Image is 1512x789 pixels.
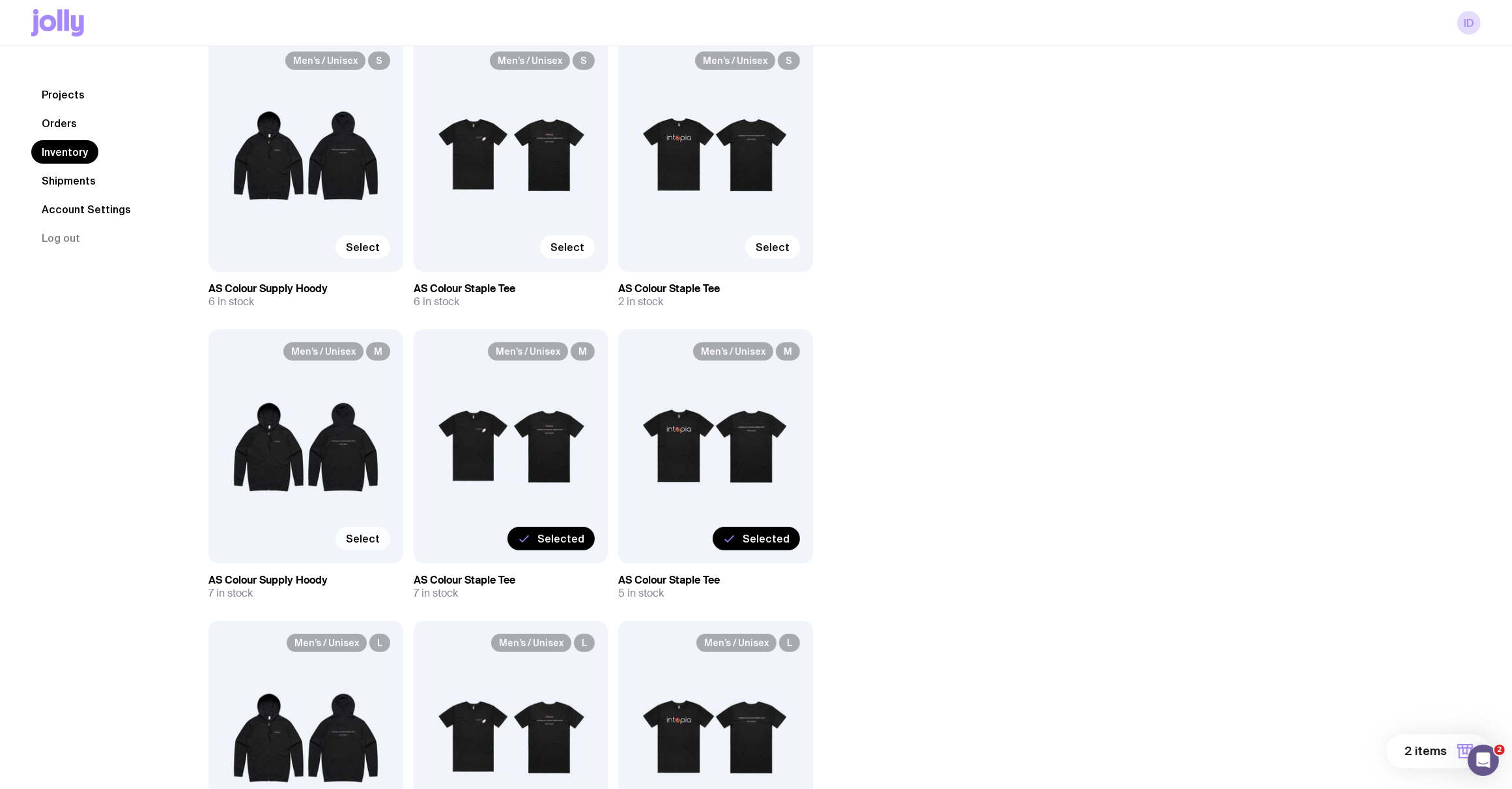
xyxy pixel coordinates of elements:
span: 7 in stock [208,587,253,600]
span: M [571,342,595,361]
span: M [366,342,390,361]
span: S [573,52,595,70]
span: Selected [743,532,790,545]
a: Inventory [31,140,98,164]
span: M [776,342,800,361]
span: 2 [1494,745,1505,755]
span: Selected [537,532,584,545]
a: Account Settings [31,198,141,221]
span: L [779,634,800,652]
a: Orders [31,112,87,135]
button: 2 items [1386,734,1491,768]
span: Select [346,532,380,545]
span: 6 in stock [208,295,254,308]
a: Projects [31,83,95,106]
h3: AS Colour Staple Tee [618,282,813,295]
h3: AS Colour Staple Tee [414,282,608,295]
a: ID [1457,11,1481,35]
span: Select [756,241,790,254]
iframe: Intercom live chat [1468,745,1499,776]
h3: AS Colour Supply Hoody [208,574,403,587]
h3: AS Colour Supply Hoody [208,282,403,295]
span: Select [550,241,584,254]
span: Men’s / Unisex [693,342,773,361]
span: Men’s / Unisex [285,52,365,70]
h3: AS Colour Staple Tee [414,574,608,587]
span: L [574,634,595,652]
button: Log out [31,226,91,250]
span: 2 in stock [618,295,663,308]
span: Men’s / Unisex [488,342,568,361]
span: Men’s / Unisex [283,342,364,361]
h3: AS Colour Staple Tee [618,574,813,587]
span: Men’s / Unisex [490,52,570,70]
span: 6 in stock [414,295,459,308]
span: Men’s / Unisex [287,634,367,652]
span: Select [346,241,380,254]
span: 5 in stock [618,587,664,600]
span: Men’s / Unisex [695,52,775,70]
span: 2 items [1405,743,1447,759]
span: Men’s / Unisex [491,634,571,652]
span: S [778,52,800,70]
span: 7 in stock [414,587,458,600]
span: Men’s / Unisex [696,634,777,652]
span: S [368,52,390,70]
span: L [369,634,390,652]
a: Shipments [31,169,106,192]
